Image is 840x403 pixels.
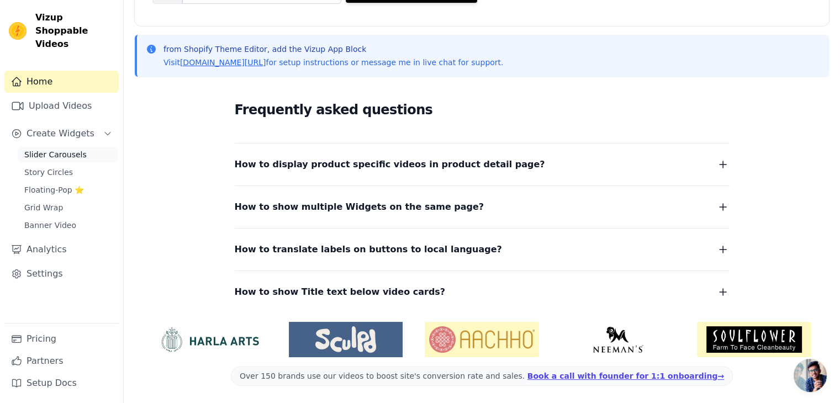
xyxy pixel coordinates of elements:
[527,372,724,380] a: Book a call with founder for 1:1 onboarding
[4,238,119,261] a: Analytics
[235,157,730,172] button: How to display product specific videos in product detail page?
[24,184,84,195] span: Floating-Pop ⭐
[4,372,119,394] a: Setup Docs
[35,11,114,51] span: Vizup Shoppable Videos
[235,99,730,121] h2: Frequently asked questions
[18,147,119,162] a: Slider Carousels
[4,350,119,372] a: Partners
[235,242,502,257] span: How to translate labels on buttons to local language?
[163,57,503,68] p: Visit for setup instructions or message me in live chat for support.
[18,200,119,215] a: Grid Wrap
[425,322,539,357] img: Aachho
[27,127,94,140] span: Create Widgets
[235,157,545,172] span: How to display product specific videos in product detail page?
[24,220,76,231] span: Banner Video
[4,328,119,350] a: Pricing
[4,71,119,93] a: Home
[289,326,403,353] img: Sculpd US
[163,44,503,55] p: from Shopify Theme Editor, add the Vizup App Block
[794,359,827,392] a: Open chat
[24,202,63,213] span: Grid Wrap
[235,199,730,215] button: How to show multiple Widgets on the same page?
[4,263,119,285] a: Settings
[180,58,266,67] a: [DOMAIN_NAME][URL]
[4,123,119,145] button: Create Widgets
[561,326,675,353] img: Neeman's
[4,95,119,117] a: Upload Videos
[18,182,119,198] a: Floating-Pop ⭐
[9,22,27,40] img: Vizup
[24,167,73,178] span: Story Circles
[697,322,811,357] img: Soulflower
[24,149,87,160] span: Slider Carousels
[235,284,730,300] button: How to show Title text below video cards?
[18,165,119,180] a: Story Circles
[235,199,484,215] span: How to show multiple Widgets on the same page?
[235,242,730,257] button: How to translate labels on buttons to local language?
[235,284,446,300] span: How to show Title text below video cards?
[18,218,119,233] a: Banner Video
[152,326,267,353] img: HarlaArts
